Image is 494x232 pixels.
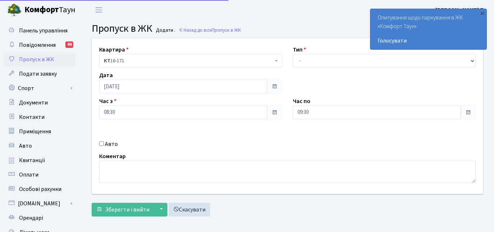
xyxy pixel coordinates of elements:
a: [PERSON_NAME] П. [435,6,485,14]
a: Панель управління [4,23,75,38]
a: Контакти [4,110,75,124]
span: Квитанції [19,156,45,164]
a: Пропуск в ЖК [4,52,75,67]
button: Зберегти і вийти [92,203,154,217]
label: Коментар [99,152,126,161]
button: Переключити навігацію [90,4,108,16]
span: Авто [19,142,32,150]
a: Подати заявку [4,67,75,81]
a: Голосувати [378,36,479,45]
span: Особові рахунки [19,185,61,193]
a: Особові рахунки [4,182,75,196]
span: Повідомлення [19,41,56,49]
a: Авто [4,139,75,153]
span: Подати заявку [19,70,57,78]
div: 49 [65,41,73,48]
div: × [479,10,486,17]
span: Оплати [19,171,38,179]
label: Час з [99,97,116,106]
a: Скасувати [168,203,210,217]
span: Пропуск в ЖК [92,21,152,36]
a: Спорт [4,81,75,95]
span: Пропуск в ЖК [212,27,241,34]
span: Приміщення [19,128,51,135]
label: Квартира [99,45,129,54]
div: Опитування щодо паркування в ЖК «Комфорт Таун» [370,9,486,49]
a: Документи [4,95,75,110]
span: Таун [24,4,75,16]
a: Квитанції [4,153,75,168]
label: Авто [105,140,118,148]
small: Додати . [154,27,175,34]
a: Повідомлення49 [4,38,75,52]
span: Зберегти і вийти [105,206,149,214]
span: Контакти [19,113,45,121]
a: Орендарі [4,211,75,225]
a: Оплати [4,168,75,182]
b: КТ [104,57,110,64]
span: Пропуск в ЖК [19,55,54,63]
a: [DOMAIN_NAME] [4,196,75,211]
a: Назад до всіхПропуск в ЖК [179,27,241,34]
span: Документи [19,99,48,107]
a: Приміщення [4,124,75,139]
b: Комфорт [24,4,59,15]
img: logo.png [7,3,22,17]
label: Час по [293,97,310,106]
span: Орендарі [19,214,43,222]
span: Панель управління [19,27,68,35]
span: <b>КТ</b>&nbsp;&nbsp;&nbsp;&nbsp;16-171 [99,54,282,68]
label: Дата [99,71,113,80]
span: <b>КТ</b>&nbsp;&nbsp;&nbsp;&nbsp;16-171 [104,57,273,64]
label: Тип [293,45,306,54]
